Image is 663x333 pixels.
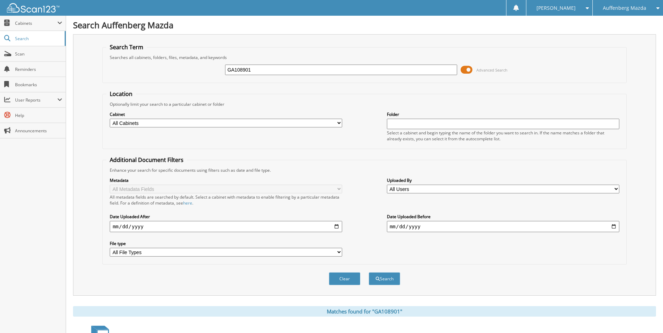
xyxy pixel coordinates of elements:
[15,20,57,26] span: Cabinets
[106,54,622,60] div: Searches all cabinets, folders, files, metadata, and keywords
[73,19,656,31] h1: Search Auffenberg Mazda
[15,97,57,103] span: User Reports
[73,306,656,317] div: Matches found for "GA108901"
[110,221,342,232] input: start
[387,214,619,220] label: Date Uploaded Before
[106,101,622,107] div: Optionally limit your search to a particular cabinet or folder
[15,112,62,118] span: Help
[110,214,342,220] label: Date Uploaded After
[183,200,192,206] a: here
[15,36,61,42] span: Search
[387,177,619,183] label: Uploaded By
[7,3,59,13] img: scan123-logo-white.svg
[476,67,507,73] span: Advanced Search
[329,272,360,285] button: Clear
[387,221,619,232] input: end
[110,240,342,246] label: File type
[603,6,646,10] span: Auffenberg Mazda
[106,167,622,173] div: Enhance your search for specific documents using filters such as date and file type.
[106,43,147,51] legend: Search Term
[15,82,62,88] span: Bookmarks
[387,130,619,142] div: Select a cabinet and begin typing the name of the folder you want to search in. If the name match...
[536,6,576,10] span: [PERSON_NAME]
[15,51,62,57] span: Scan
[106,90,136,98] legend: Location
[110,194,342,206] div: All metadata fields are searched by default. Select a cabinet with metadata to enable filtering b...
[15,66,62,72] span: Reminders
[106,156,187,164] legend: Additional Document Filters
[387,111,619,117] label: Folder
[369,272,400,285] button: Search
[110,177,342,183] label: Metadata
[110,111,342,117] label: Cabinet
[15,128,62,134] span: Announcements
